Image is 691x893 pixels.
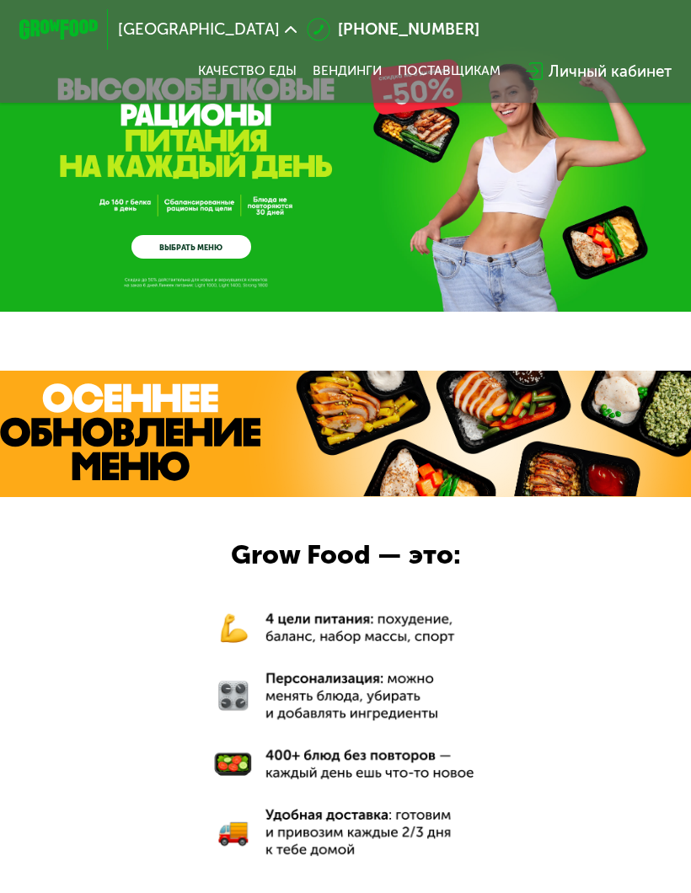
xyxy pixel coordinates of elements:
[549,60,672,83] div: Личный кабинет
[118,22,280,38] span: [GEOGRAPHIC_DATA]
[398,63,501,79] div: поставщикам
[212,535,479,575] div: Grow Food — это:
[131,235,251,259] a: ВЫБРАТЬ МЕНЮ
[307,18,479,41] a: [PHONE_NUMBER]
